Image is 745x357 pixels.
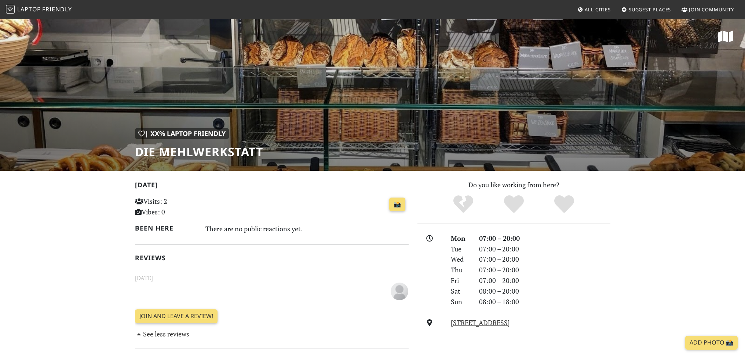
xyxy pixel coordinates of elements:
[475,297,615,307] div: 08:00 – 18:00
[131,273,413,283] small: [DATE]
[446,297,474,307] div: Sun
[135,196,220,217] p: Visits: 2 Vibes: 0
[475,254,615,265] div: 07:00 – 20:00
[475,244,615,254] div: 07:00 – 20:00
[446,265,474,275] div: Thu
[135,330,190,338] a: See less reviews
[475,265,615,275] div: 07:00 – 20:00
[689,6,734,13] span: Join Community
[618,3,674,16] a: Suggest Places
[391,283,408,300] img: blank-535327c66bd565773addf3077783bbfce4b00ec00e9fd257753287c682c7fa38.png
[446,254,474,265] div: Wed
[446,286,474,297] div: Sat
[391,286,408,295] span: Anonymous
[475,233,615,244] div: 07:00 – 20:00
[629,6,671,13] span: Suggest Places
[17,5,41,13] span: Laptop
[135,128,229,139] div: | XX% Laptop Friendly
[446,233,474,244] div: Mon
[389,198,405,211] a: 📸
[574,3,614,16] a: All Cities
[6,3,72,16] a: LaptopFriendly LaptopFriendly
[135,181,409,192] h2: [DATE]
[451,318,510,327] a: [STREET_ADDRESS]
[475,275,615,286] div: 07:00 – 20:00
[685,336,738,350] a: Add Photo 📸
[135,254,409,262] h2: Reviews
[42,5,72,13] span: Friendly
[446,275,474,286] div: Fri
[135,309,218,323] a: Join and leave a review!
[679,3,737,16] a: Join Community
[417,180,610,190] p: Do you like working from here?
[135,224,197,232] h2: Been here
[539,194,589,214] div: Definitely!
[135,145,263,159] h1: Die Mehlwerkstatt
[585,6,611,13] span: All Cities
[438,194,489,214] div: No
[446,244,474,254] div: Tue
[205,223,409,235] div: There are no public reactions yet.
[6,5,15,14] img: LaptopFriendly
[475,286,615,297] div: 08:00 – 20:00
[489,194,539,214] div: Yes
